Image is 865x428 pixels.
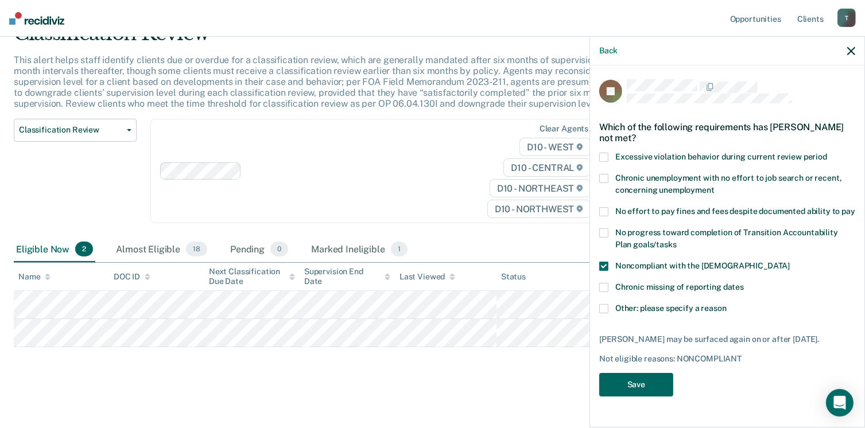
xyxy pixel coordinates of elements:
div: Supervision End Date [304,267,390,286]
span: Excessive violation behavior during current review period [615,152,827,161]
div: Almost Eligible [114,237,210,262]
img: Recidiviz [9,12,64,25]
span: Chronic unemployment with no effort to job search or recent, concerning unemployment [615,173,842,194]
div: DOC ID [114,272,150,282]
span: 18 [186,242,207,256]
div: Clear agents [540,124,588,134]
div: Pending [228,237,290,262]
span: 2 [75,242,93,256]
span: No effort to pay fines and fees despite documented ability to pay [615,207,855,216]
div: Not eligible reasons: NONCOMPLIANT [599,354,855,364]
span: 1 [391,242,408,256]
div: Status [501,272,526,282]
div: T [837,9,856,27]
span: Other: please specify a reason [615,304,727,313]
button: Back [599,46,618,56]
span: D10 - NORTHWEST [487,200,591,218]
div: Which of the following requirements has [PERSON_NAME] not met? [599,112,855,153]
span: Chronic missing of reporting dates [615,282,744,291]
p: This alert helps staff identify clients due or overdue for a classification review, which are gen... [14,55,655,110]
div: Classification Review [14,22,662,55]
span: D10 - CENTRAL [503,158,591,177]
div: Eligible Now [14,237,95,262]
div: Name [18,272,51,282]
div: Last Viewed [399,272,455,282]
span: D10 - NORTHEAST [490,179,591,197]
div: Marked Ineligible [309,237,410,262]
div: Next Classification Due Date [209,267,295,286]
span: Noncompliant with the [DEMOGRAPHIC_DATA] [615,261,790,270]
div: [PERSON_NAME] may be surfaced again on or after [DATE]. [599,334,855,344]
span: Classification Review [19,125,122,135]
button: Save [599,373,673,396]
span: 0 [270,242,288,256]
div: Open Intercom Messenger [826,389,854,417]
span: No progress toward completion of Transition Accountability Plan goals/tasks [615,228,838,249]
span: D10 - WEST [519,138,591,156]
